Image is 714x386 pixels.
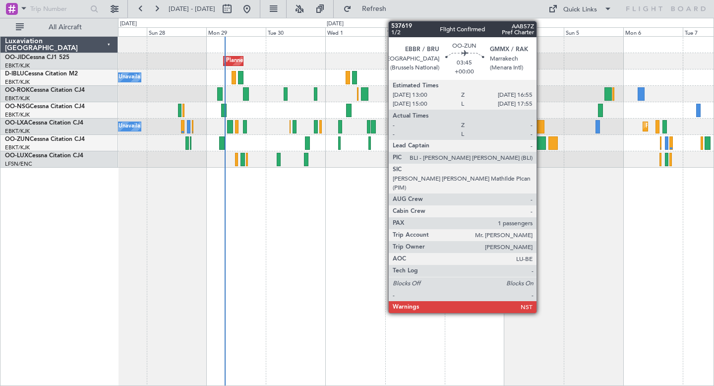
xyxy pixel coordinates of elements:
a: EBKT/KJK [5,144,30,151]
span: OO-LXA [5,120,28,126]
span: Refresh [354,5,395,12]
div: Mon 6 [623,27,683,36]
a: OO-ZUNCessna Citation CJ4 [5,136,85,142]
div: Wed 1 [325,27,385,36]
div: Sun 5 [564,27,623,36]
div: [DATE] [327,20,344,28]
a: OO-ROKCessna Citation CJ4 [5,87,85,93]
div: A/C Unavailable [107,119,148,134]
a: OO-NSGCessna Citation CJ4 [5,104,85,110]
div: [DATE] [120,20,137,28]
div: Planned Maint Kortrijk-[GEOGRAPHIC_DATA] [226,54,342,68]
div: Sun 28 [147,27,206,36]
span: OO-JID [5,55,26,61]
a: EBKT/KJK [5,111,30,119]
div: Mon 29 [206,27,266,36]
input: Trip Number [30,1,87,16]
span: OO-LUX [5,153,28,159]
a: D-IBLUCessna Citation M2 [5,71,78,77]
a: EBKT/KJK [5,128,30,135]
div: Tue 30 [266,27,325,36]
span: OO-NSG [5,104,30,110]
div: Sat 4 [504,27,564,36]
div: Thu 2 [385,27,445,36]
span: D-IBLU [5,71,24,77]
button: Quick Links [543,1,617,17]
a: OO-LXACessna Citation CJ4 [5,120,83,126]
span: OO-ZUN [5,136,30,142]
div: Fri 3 [445,27,504,36]
a: OO-JIDCessna CJ1 525 [5,55,69,61]
span: OO-ROK [5,87,30,93]
span: All Aircraft [26,24,105,31]
span: [DATE] - [DATE] [169,4,215,13]
a: EBKT/KJK [5,95,30,102]
a: EBKT/KJK [5,78,30,86]
button: Refresh [339,1,398,17]
div: Quick Links [563,5,597,15]
button: All Aircraft [11,19,108,35]
a: OO-LUXCessna Citation CJ4 [5,153,83,159]
a: LFSN/ENC [5,160,32,168]
a: EBKT/KJK [5,62,30,69]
